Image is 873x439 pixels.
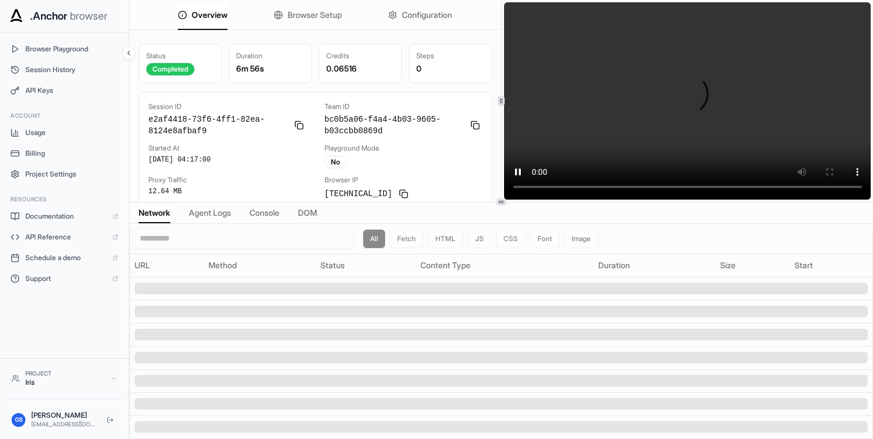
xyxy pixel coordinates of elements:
[794,260,868,271] div: Start
[148,155,306,164] div: [DATE] 04:17:00
[192,9,227,21] span: Overview
[5,40,124,58] button: Browser Playground
[189,207,231,219] span: Agent Logs
[31,420,98,429] div: [EMAIL_ADDRESS][DOMAIN_NAME]
[326,63,394,74] div: 0.06516
[31,411,98,420] div: [PERSON_NAME]
[5,269,124,288] a: Support
[25,149,118,158] span: Billing
[25,369,105,378] div: Project
[25,274,107,283] span: Support
[30,8,68,24] span: .Anchor
[10,111,118,120] h3: Account
[324,102,482,111] div: Team ID
[249,207,279,219] span: Console
[148,175,306,185] div: Proxy Traffic
[25,253,107,262] span: Schedule a demo
[148,144,306,153] div: Started At
[25,44,118,54] span: Browser Playground
[5,81,124,100] button: API Keys
[25,232,107,242] span: API Reference
[148,114,288,137] span: e2af4418-73f6-4ff1-82ea-8124e8afbaf9
[15,415,23,424] span: GS
[236,51,304,61] div: Duration
[324,114,464,137] span: bc0b5a06-f4a4-4b03-9605-b03ccbb0869d
[5,249,124,267] a: Schedule a demo
[420,260,588,271] div: Content Type
[324,175,482,185] div: Browser IP
[416,63,484,74] div: 0
[326,51,394,61] div: Credits
[122,46,136,60] button: Collapse sidebar
[70,8,107,24] span: browser
[5,207,124,226] a: Documentation
[320,260,411,271] div: Status
[5,61,124,79] button: Session History
[25,170,118,179] span: Project Settings
[298,207,317,219] span: DOM
[103,413,117,427] button: Logout
[288,9,342,21] span: Browser Setup
[236,63,304,74] div: 6m 56s
[148,102,306,111] div: Session ID
[598,260,711,271] div: Duration
[720,260,785,271] div: Size
[402,9,452,21] span: Configuration
[146,51,214,61] div: Status
[324,156,346,168] div: No
[324,188,393,200] span: [TECHNICAL_ID]
[139,207,170,219] span: Network
[25,378,105,387] div: Iris
[25,65,118,74] span: Session History
[25,86,118,95] span: API Keys
[135,260,199,271] div: URL
[5,144,124,163] button: Billing
[7,7,25,25] img: Anchor Icon
[148,187,306,196] div: 12.64 MB
[208,260,311,271] div: Method
[5,123,124,142] button: Usage
[416,51,484,61] div: Steps
[25,212,107,221] span: Documentation
[25,128,118,137] span: Usage
[10,195,118,204] h3: Resources
[146,63,195,76] div: Completed
[6,365,123,392] button: ProjectIris
[5,165,124,183] button: Project Settings
[324,144,482,153] div: Playground Mode
[5,228,124,246] a: API Reference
